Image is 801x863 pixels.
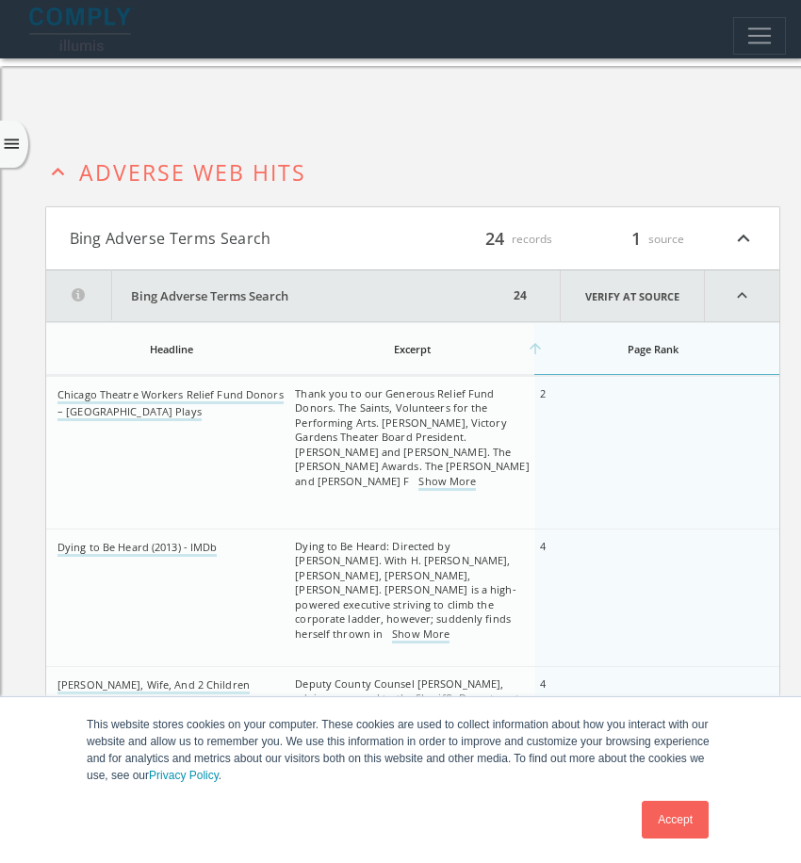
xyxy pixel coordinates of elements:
p: This website stores cookies on your computer. These cookies are used to collect information about... [87,716,714,784]
a: Privacy Policy [149,769,219,782]
i: expand_less [45,159,71,185]
a: Verify at source [560,270,705,321]
div: Headline [57,342,286,356]
i: expand_less [705,270,779,321]
button: Bing Adverse Terms Search [70,226,413,251]
a: Chicago Theatre Workers Relief Fund Donors – [GEOGRAPHIC_DATA] Plays [57,387,284,421]
div: source [571,226,684,251]
a: Dying to Be Heard (2013) - IMDb [57,540,217,557]
i: expand_less [731,226,756,251]
span: 4 [539,676,545,691]
div: Excerpt [295,342,530,356]
span: Deputy County Counsel [PERSON_NAME], advisory counsel to the Sheriff’s Department, told Judge [PE... [295,676,525,778]
button: Bing Adverse Terms Search [46,270,509,321]
i: menu [2,135,22,155]
button: expand_lessAdverse Web Hits [45,155,780,185]
div: records [439,226,552,251]
a: Show More [418,474,476,491]
a: Show More [392,627,450,643]
span: 1 [625,225,647,251]
span: Adverse Web Hits [79,157,306,187]
div: 24 [509,270,531,321]
i: arrow_upward [527,340,544,357]
span: 4 [539,539,545,553]
span: Dying to Be Heard: Directed by [PERSON_NAME]. With H. [PERSON_NAME], [PERSON_NAME], [PERSON_NAME]... [295,539,515,641]
a: [PERSON_NAME], Wife, And 2 Children Missing, Foul Play ... [57,677,250,711]
span: Thank you to our Generous Relief Fund Donors. The Saints, Volunteers for the Performing Arts. [PE... [295,386,529,488]
a: Accept [642,801,709,839]
span: 24 [479,225,511,251]
span: 2 [539,386,545,400]
button: Toggle navigation [733,17,786,55]
div: Page Rank [539,342,767,356]
img: illumis [29,8,135,51]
